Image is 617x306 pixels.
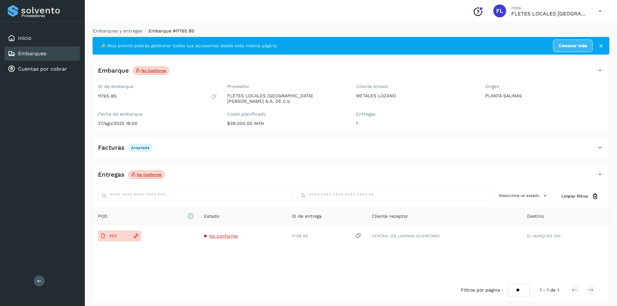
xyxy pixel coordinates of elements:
span: No conforme [209,233,238,239]
div: EmbarqueNo conforme [93,65,609,81]
label: Costo planificado [227,111,346,117]
p: No conforme [141,68,166,73]
p: METALES LOZANO [356,93,475,99]
p: $39,000.00 MXN [227,121,346,126]
div: Embarques [4,47,80,61]
label: Entregas [356,111,475,117]
a: Conocer más [553,39,593,52]
label: ID de embarque [98,84,217,89]
p: 1 [356,121,475,126]
div: Reemplazar POD [130,231,141,241]
p: Proveedores [22,13,77,18]
span: POD [98,213,194,220]
div: 11765 BS [292,232,362,239]
p: PDF [110,234,117,238]
p: No conforme [137,172,162,177]
p: 11765 BS [98,93,117,99]
span: ID de entrega [292,213,322,220]
a: Cuentas por cobrar [18,66,67,72]
button: PDF [98,231,130,241]
span: Filtros por página : [461,287,503,293]
span: 1 - 1 de 1 [540,287,559,293]
label: Fecha de embarque [98,111,217,117]
h4: Embarque [98,67,129,74]
span: Cliente receptor [372,213,408,220]
h4: Entregas [98,171,124,179]
p: FLETES LOCALES [GEOGRAPHIC_DATA][PERSON_NAME] S.A. DE C.V. [227,93,346,104]
p: FLETES LOCALES SAN FRANCISCO S.A. DE C.V. [511,11,588,17]
p: 27/ago/2025 18:00 [98,121,217,126]
button: Selecciona un estado [496,190,551,201]
button: Limpiar filtros [556,190,604,202]
td: CENTRAL DE LAMINAS QUERETARO [367,225,522,247]
div: FacturasAceptada [93,142,609,158]
nav: breadcrumb [93,28,609,34]
a: Embarques [18,50,46,57]
label: Origen [485,84,604,89]
a: Inicio [18,35,31,41]
label: Proveedor [227,84,346,89]
h4: Facturas [98,144,124,152]
p: Hola, [511,5,588,11]
td: EL MARQUES 330 [522,225,609,247]
p: Aceptada [131,145,149,150]
p: PLANTA SALINAS [485,93,604,99]
div: Cuentas por cobrar [4,62,80,76]
a: Embarques y entregas [93,28,142,33]
span: Limpiar filtros [561,193,588,199]
div: Inicio [4,31,80,45]
span: Estado [204,213,219,220]
div: EntregasNo conforme [93,169,609,185]
label: Cliente emisor [356,84,475,89]
span: Embarque #11765 BS [148,28,194,33]
span: ✨ Muy pronto podrás gestionar todos tus accesorios desde esta misma página. [100,42,278,49]
span: Destino [527,213,544,220]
